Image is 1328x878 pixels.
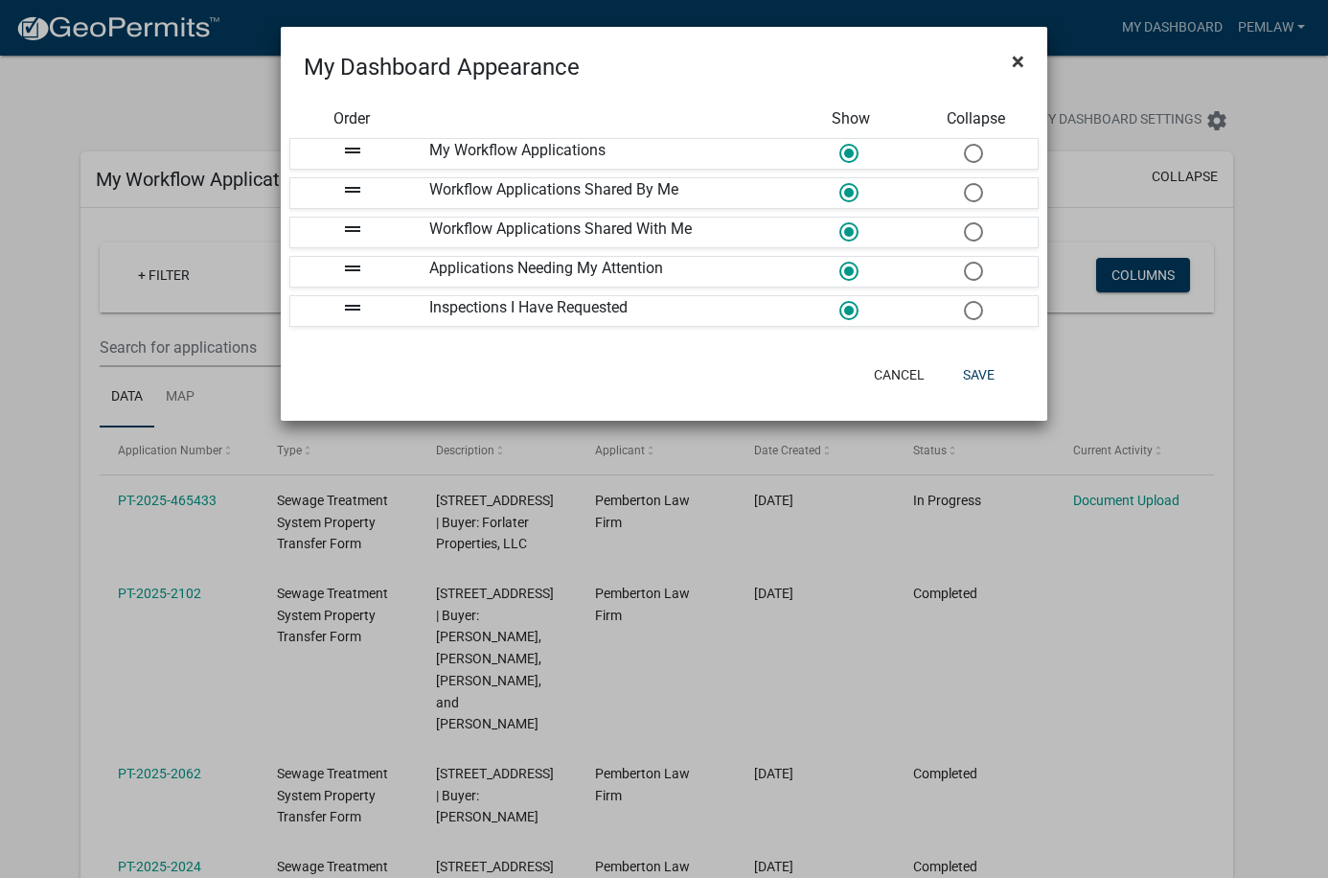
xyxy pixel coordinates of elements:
[914,107,1039,130] div: Collapse
[289,107,414,130] div: Order
[859,358,940,392] button: Cancel
[1012,48,1024,75] span: ×
[996,35,1040,88] button: Close
[341,257,364,280] i: drag_handle
[304,50,580,84] h4: My Dashboard Appearance
[341,296,364,319] i: drag_handle
[415,218,789,247] div: Workflow Applications Shared With Me
[415,257,789,287] div: Applications Needing My Attention
[341,218,364,241] i: drag_handle
[789,107,913,130] div: Show
[341,139,364,162] i: drag_handle
[415,178,789,208] div: Workflow Applications Shared By Me
[341,178,364,201] i: drag_handle
[948,358,1010,392] button: Save
[415,139,789,169] div: My Workflow Applications
[415,296,789,326] div: Inspections I Have Requested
